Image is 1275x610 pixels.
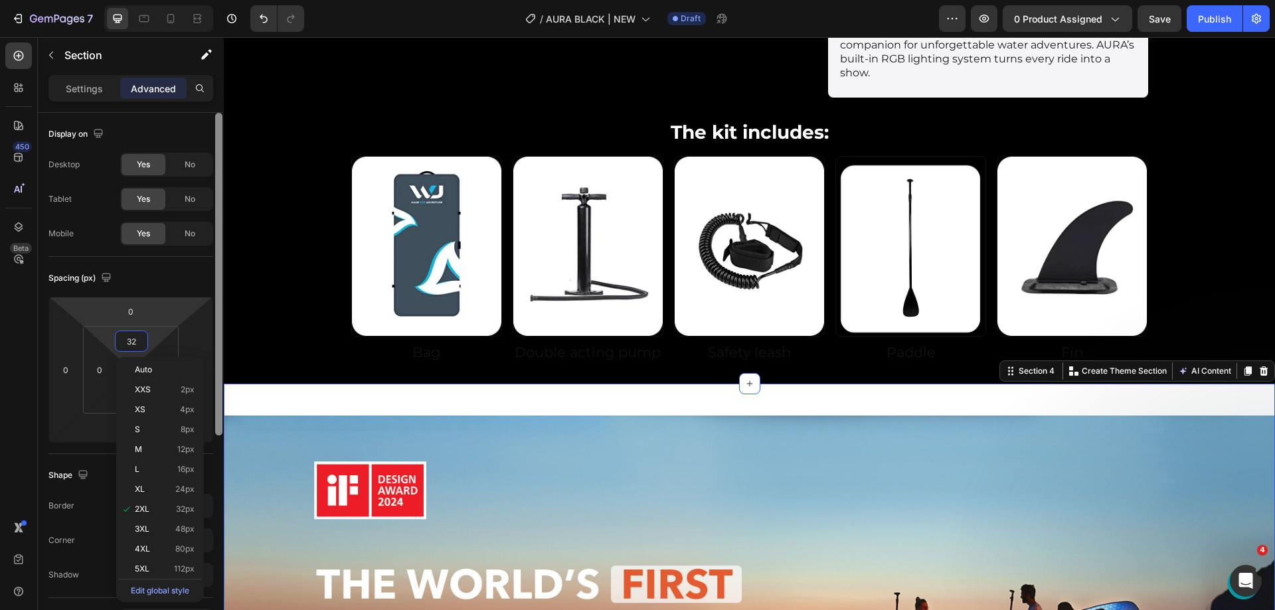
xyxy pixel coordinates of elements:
[1149,13,1171,25] span: Save
[1230,565,1262,597] iframe: Intercom live chat
[546,12,636,26] span: AURA BLACK | NEW
[612,305,762,325] h2: Paddle
[64,47,173,63] p: Section
[176,504,195,514] span: 32px
[10,243,32,254] div: Beta
[450,119,601,299] img: gempages_564961707999363891-136f1b16-4d22-4de8-a057-9c0b2237ac69.webp
[135,365,152,374] span: Auto
[48,159,80,171] div: Desktop
[1138,5,1181,32] button: Save
[135,564,149,573] span: 5XL
[135,405,145,414] span: XS
[118,301,144,321] input: 0
[56,360,76,380] input: 0
[48,569,79,581] div: Shadow
[119,579,201,599] p: Edit global style
[1198,12,1231,26] div: Publish
[1257,545,1268,556] span: 4
[250,5,304,32] div: Undo/Redo
[174,564,195,573] span: 112px
[185,193,195,205] span: No
[952,326,1010,342] button: AI Content
[127,82,924,108] h2: The kit includes:
[289,119,440,299] img: gempages_564961707999363891-ba68f093-4117-47bc-822a-353020be2c51.webp
[90,360,110,380] input: 0px
[1003,5,1132,32] button: 0 product assigned
[48,500,74,512] div: Border
[612,119,762,299] img: gempages_564961707999363891-e7d491a8-4aaf-4d81-9f3f-91e7b0a3361a.webp
[5,5,99,32] button: 7
[48,534,75,546] div: Corner
[135,485,145,494] span: XL
[135,544,150,554] span: 4XL
[127,119,278,299] img: gempages_564961707999363891-756019a9-3fd7-47bf-a620-587e4a2a626d.webp
[177,465,195,474] span: 16px
[118,331,145,351] input: 2xl
[66,82,103,96] p: Settings
[175,524,195,534] span: 48px
[681,13,701,25] span: Draft
[135,445,142,454] span: M
[135,425,140,434] span: S
[773,305,924,325] h2: Fin
[135,504,149,514] span: 2XL
[181,425,195,434] span: 8px
[135,385,151,394] span: XXS
[185,228,195,240] span: No
[137,228,150,240] span: Yes
[135,465,139,474] span: L
[137,193,150,205] span: Yes
[48,467,91,485] div: Shape
[224,37,1275,610] iframe: Design area
[175,485,195,494] span: 24px
[540,12,543,26] span: /
[185,159,195,171] span: No
[181,385,195,394] span: 2px
[175,544,195,554] span: 80px
[48,228,74,240] div: Mobile
[1014,12,1102,26] span: 0 product assigned
[48,125,106,143] div: Display on
[127,305,278,325] h2: Bag
[180,405,195,414] span: 4px
[450,305,601,325] h2: Safety leash
[131,82,176,96] p: Advanced
[177,445,195,454] span: 12px
[13,141,32,152] div: 450
[87,11,93,27] p: 7
[289,305,440,325] h2: Double acting pump
[773,119,924,299] img: gempages_564961707999363891-3a04fb7e-b53b-4baf-a04d-6e54e84ca3e8.webp
[135,524,149,534] span: 3XL
[792,328,833,340] div: Section 4
[137,159,150,171] span: Yes
[1187,5,1242,32] button: Publish
[48,269,114,287] div: Spacing (px)
[858,328,943,340] p: Create Theme Section
[48,193,72,205] div: Tablet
